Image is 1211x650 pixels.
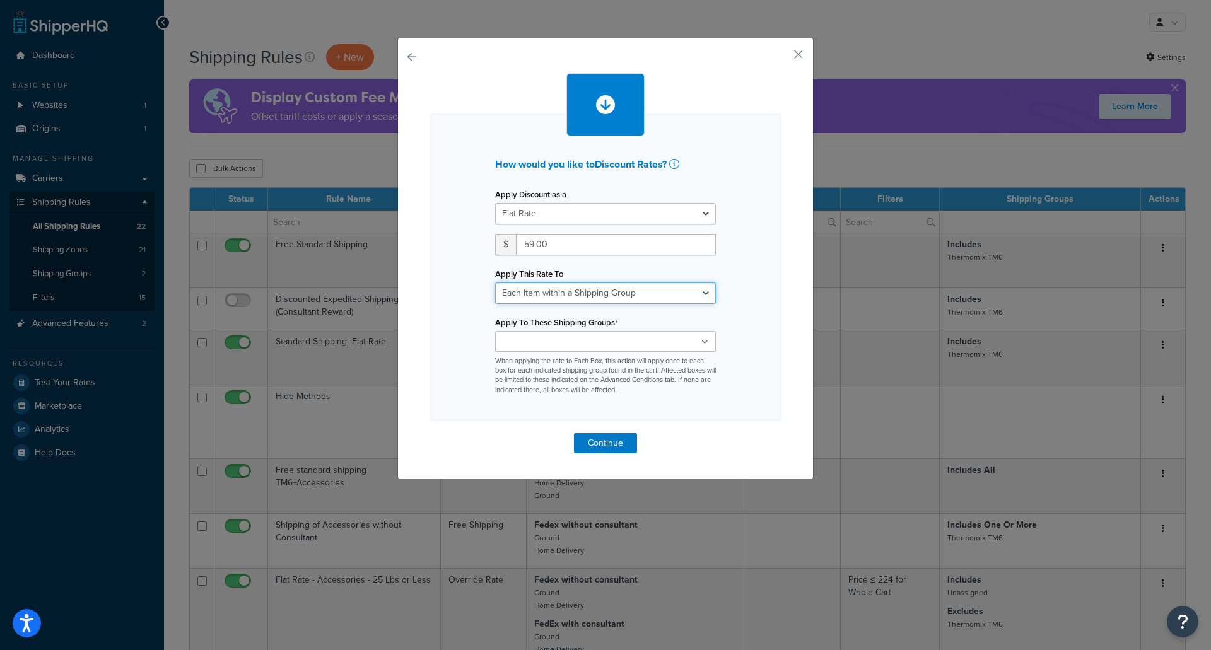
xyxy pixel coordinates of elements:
label: Apply Discount as a [495,190,566,199]
label: Apply This Rate To [495,269,563,279]
span: $ [495,234,516,255]
h2: How would you like to Discount Rates ? [495,159,716,170]
button: Open Resource Center [1167,606,1198,637]
a: Learn more about setting up shipping rules [669,159,682,170]
label: Apply To These Shipping Groups [495,318,618,328]
button: Continue [574,433,637,453]
p: When applying the rate to Each Box, this action will apply once to each box for each indicated sh... [495,356,716,395]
